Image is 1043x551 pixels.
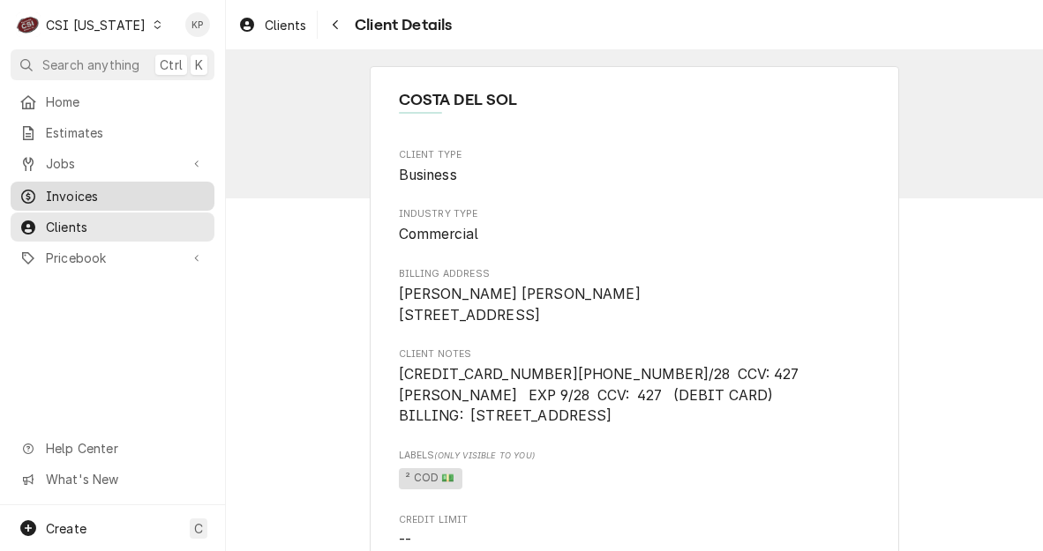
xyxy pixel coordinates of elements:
[16,12,41,37] div: C
[46,123,206,142] span: Estimates
[11,434,214,463] a: Go to Help Center
[399,224,871,245] span: Industry Type
[399,148,871,186] div: Client Type
[399,366,807,424] span: [CREDIT_CARD_NUMBER][PHONE_NUMBER]/28 CCV: 427 [PERSON_NAME] EXP 9/28 CCV: 427 (DEBIT CARD) BILLI...
[11,182,214,211] a: Invoices
[160,56,183,74] span: Ctrl
[349,13,452,37] span: Client Details
[399,207,871,245] div: Industry Type
[399,226,479,242] span: Commercial
[399,449,871,463] span: Labels
[321,11,349,39] button: Navigate back
[399,364,871,427] span: Client Notes
[399,88,871,126] div: Client Information
[42,56,139,74] span: Search anything
[16,12,41,37] div: CSI Kentucky's Avatar
[399,513,871,527] span: Credit Limit
[399,284,871,325] span: Billing Address
[399,88,871,112] span: Name
[195,56,203,74] span: K
[399,286,641,324] span: [PERSON_NAME] [PERSON_NAME] [STREET_ADDRESS]
[399,347,871,361] span: Client Notes
[399,347,871,427] div: Client Notes
[46,439,204,458] span: Help Center
[399,465,871,492] span: [object Object]
[11,243,214,272] a: Go to Pricebook
[185,12,210,37] div: KP
[185,12,210,37] div: Kym Parson's Avatar
[46,218,206,236] span: Clients
[46,470,204,488] span: What's New
[46,187,206,205] span: Invoices
[434,450,534,460] span: (Only Visible to You)
[399,165,871,186] span: Client Type
[11,465,214,494] a: Go to What's New
[399,532,411,548] span: --
[399,468,462,489] span: ² COD 💵
[265,16,306,34] span: Clients
[399,167,457,183] span: Business
[194,519,203,538] span: C
[399,267,871,326] div: Billing Address
[399,207,871,221] span: Industry Type
[399,267,871,281] span: Billing Address
[11,87,214,116] a: Home
[399,148,871,162] span: Client Type
[46,249,179,267] span: Pricebook
[46,16,146,34] div: CSI [US_STATE]
[46,521,86,536] span: Create
[399,449,871,492] div: [object Object]
[46,93,206,111] span: Home
[399,530,871,551] span: Credit Limit
[46,154,179,173] span: Jobs
[11,149,214,178] a: Go to Jobs
[11,49,214,80] button: Search anythingCtrlK
[399,513,871,551] div: Credit Limit
[11,212,214,242] a: Clients
[231,11,313,40] a: Clients
[11,118,214,147] a: Estimates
